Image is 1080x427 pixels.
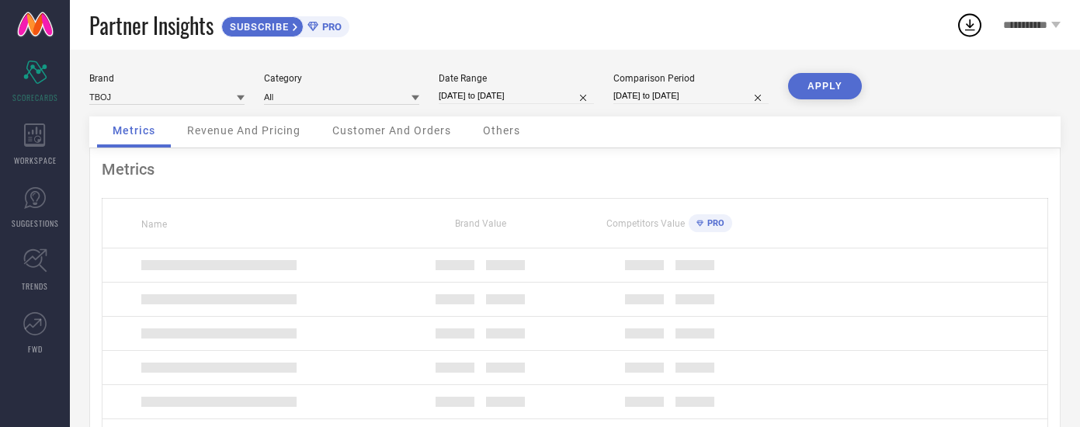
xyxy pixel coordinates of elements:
span: Revenue And Pricing [187,124,300,137]
span: Competitors Value [606,218,685,229]
div: Open download list [956,11,984,39]
span: SUBSCRIBE [222,21,293,33]
div: Brand [89,73,245,84]
div: Date Range [439,73,594,84]
button: APPLY [788,73,862,99]
span: Others [483,124,520,137]
a: SUBSCRIBEPRO [221,12,349,37]
div: Category [264,73,419,84]
div: Comparison Period [613,73,769,84]
span: Brand Value [455,218,506,229]
span: SCORECARDS [12,92,58,103]
span: Name [141,219,167,230]
input: Select comparison period [613,88,769,104]
span: PRO [703,218,724,228]
span: Partner Insights [89,9,214,41]
span: SUGGESTIONS [12,217,59,229]
span: FWD [28,343,43,355]
span: WORKSPACE [14,154,57,166]
span: Metrics [113,124,155,137]
input: Select date range [439,88,594,104]
span: PRO [318,21,342,33]
div: Metrics [102,160,1048,179]
span: Customer And Orders [332,124,451,137]
span: TRENDS [22,280,48,292]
